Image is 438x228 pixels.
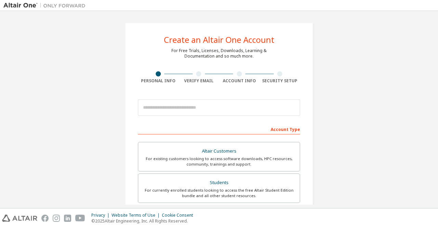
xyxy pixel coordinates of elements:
[91,218,197,224] p: © 2025 Altair Engineering, Inc. All Rights Reserved.
[164,36,274,44] div: Create an Altair One Account
[64,215,71,222] img: linkedin.svg
[75,215,85,222] img: youtube.svg
[162,213,197,218] div: Cookie Consent
[179,78,219,84] div: Verify Email
[138,123,300,134] div: Account Type
[53,215,60,222] img: instagram.svg
[219,78,260,84] div: Account Info
[142,178,296,188] div: Students
[171,48,267,59] div: For Free Trials, Licenses, Downloads, Learning & Documentation and so much more.
[138,78,179,84] div: Personal Info
[3,2,89,9] img: Altair One
[91,213,112,218] div: Privacy
[142,146,296,156] div: Altair Customers
[112,213,162,218] div: Website Terms of Use
[142,188,296,199] div: For currently enrolled students looking to access the free Altair Student Edition bundle and all ...
[260,78,300,84] div: Security Setup
[41,215,49,222] img: facebook.svg
[142,156,296,167] div: For existing customers looking to access software downloads, HPC resources, community, trainings ...
[2,215,37,222] img: altair_logo.svg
